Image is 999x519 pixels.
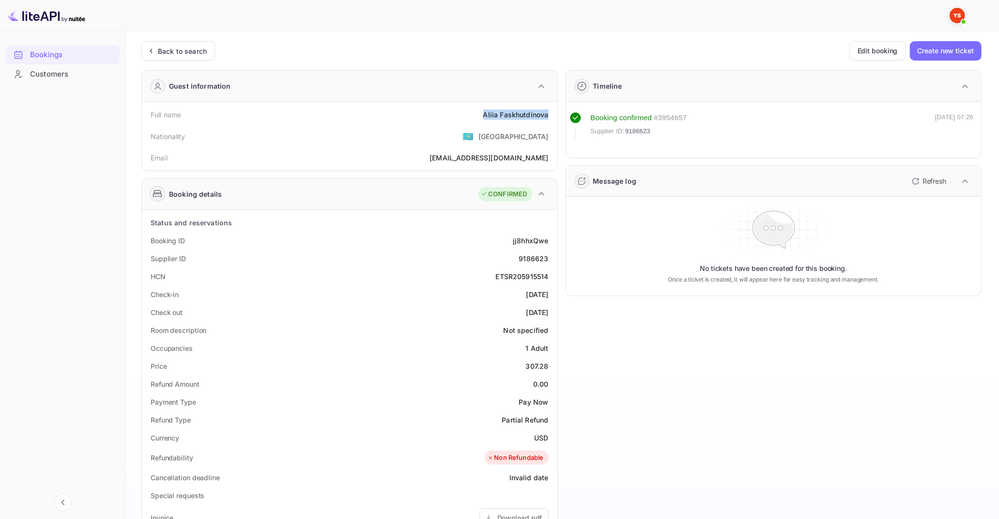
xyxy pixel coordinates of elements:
[534,433,548,443] div: USD
[513,236,548,246] div: jj8hhxQwe
[8,8,85,23] img: LiteAPI logo
[625,126,650,136] span: 9186623
[151,289,179,299] div: Check-in
[661,275,886,284] p: Once a ticket is created, it will appear here for easy tracking and management.
[151,110,181,120] div: Full name
[6,65,120,84] div: Customers
[593,176,637,186] div: Message log
[151,379,200,389] div: Refund Amount
[526,307,549,317] div: [DATE]
[151,472,220,483] div: Cancellation deadline
[169,189,222,199] div: Booking details
[483,110,549,120] div: Aliia Faskhutdinova
[151,361,167,371] div: Price
[151,433,179,443] div: Currency
[30,69,115,80] div: Customers
[487,453,543,463] div: Non Refundable
[30,49,115,61] div: Bookings
[158,46,207,56] div: Back to search
[462,127,474,145] span: United States
[593,81,622,91] div: Timeline
[54,494,72,511] button: Collapse navigation
[151,453,193,463] div: Refundability
[906,173,950,189] button: Refresh
[151,325,206,335] div: Room description
[526,361,549,371] div: 307.28
[526,289,549,299] div: [DATE]
[151,343,193,353] div: Occupancies
[525,343,548,353] div: 1 Adult
[151,307,183,317] div: Check out
[169,81,231,91] div: Guest information
[151,131,185,142] div: Nationality
[496,271,549,282] div: ETSR205915514
[849,41,906,61] button: Edit booking
[922,176,946,186] p: Refresh
[935,112,973,141] div: [DATE] 07:26
[151,253,186,264] div: Supplier ID
[151,236,185,246] div: Booking ID
[533,379,549,389] div: 0.00
[519,397,548,407] div: Pay Now
[151,271,166,282] div: HCN
[481,189,527,199] div: CONFIRMED
[151,153,168,163] div: Email
[950,8,965,23] img: Yandex Support
[151,218,232,228] div: Status and reservations
[6,65,120,83] a: Customers
[910,41,982,61] button: Create new ticket
[151,415,191,425] div: Refund Type
[478,131,549,142] div: [GEOGRAPHIC_DATA]
[591,126,625,136] span: Supplier ID:
[6,46,120,63] a: Bookings
[504,325,549,335] div: Not specified
[591,112,652,124] div: Booking confirmed
[502,415,548,425] div: Partial Refund
[509,472,549,483] div: Invalid date
[430,153,548,163] div: [EMAIL_ADDRESS][DOMAIN_NAME]
[151,397,196,407] div: Payment Type
[6,46,120,64] div: Bookings
[519,253,548,264] div: 9186623
[654,112,687,124] div: # 3954657
[151,490,204,501] div: Special requests
[700,264,847,273] p: No tickets have been created for this booking.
